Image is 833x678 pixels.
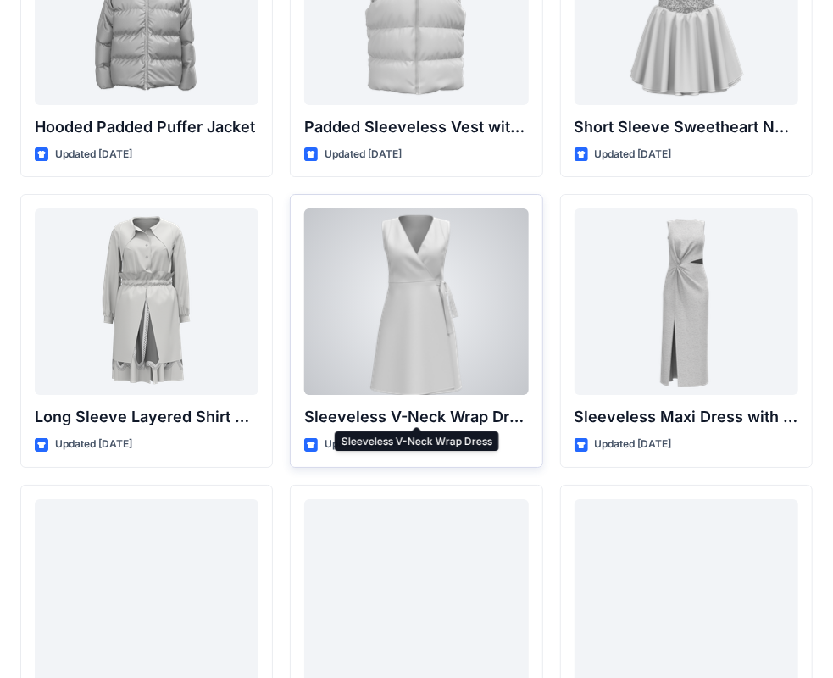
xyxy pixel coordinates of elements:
p: Updated [DATE] [325,146,402,164]
a: Long Sleeve Layered Shirt Dress with Drawstring Waist [35,208,258,395]
p: Sleeveless V-Neck Wrap Dress [304,405,528,429]
a: Sleeveless Maxi Dress with Twist Detail and Slit [575,208,798,395]
a: Sleeveless V-Neck Wrap Dress [304,208,528,395]
p: Hooded Padded Puffer Jacket [35,115,258,139]
p: Updated [DATE] [325,436,402,453]
p: Sleeveless Maxi Dress with Twist Detail and Slit [575,405,798,429]
p: Padded Sleeveless Vest with Stand Collar [304,115,528,139]
p: Short Sleeve Sweetheart Neckline Mini Dress with Textured Bodice [575,115,798,139]
p: Updated [DATE] [595,146,672,164]
p: Long Sleeve Layered Shirt Dress with Drawstring Waist [35,405,258,429]
p: Updated [DATE] [55,146,132,164]
p: Updated [DATE] [55,436,132,453]
p: Updated [DATE] [595,436,672,453]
